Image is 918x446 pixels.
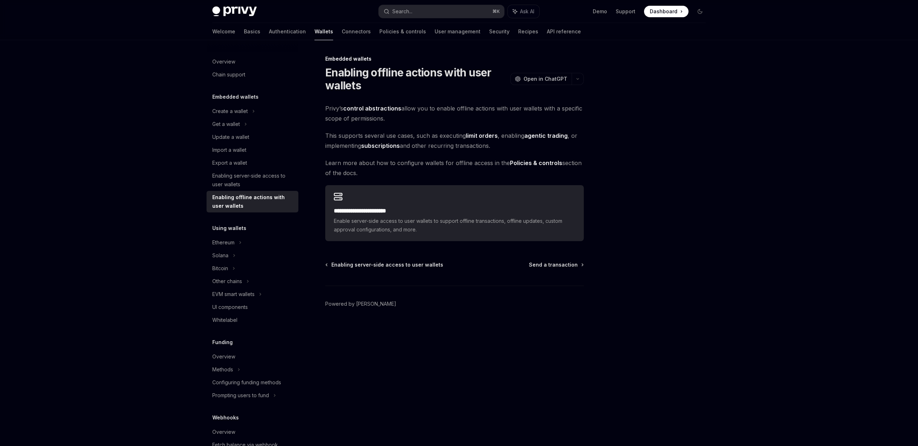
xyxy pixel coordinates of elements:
a: User management [435,23,481,40]
button: Search...⌘K [379,5,504,18]
div: Enabling server-side access to user wallets [212,172,294,189]
a: Dashboard [644,6,688,17]
button: Open in ChatGPT [510,73,572,85]
a: Enabling server-side access to user wallets [207,169,298,191]
h5: Webhooks [212,413,239,422]
strong: Policies & controls [510,159,562,166]
div: Search... [392,7,412,16]
a: Support [616,8,635,15]
div: Solana [212,251,228,260]
div: Ethereum [212,238,235,247]
a: Connectors [342,23,371,40]
div: UI components [212,303,248,311]
a: Enabling server-side access to user wallets [326,261,443,268]
strong: limit orders [466,132,498,139]
span: Dashboard [650,8,677,15]
div: Configuring funding methods [212,378,281,387]
button: Toggle dark mode [694,6,706,17]
a: Security [489,23,510,40]
a: **** **** **** **** ****Enable server-side access to user wallets to support offline transactions... [325,185,584,241]
h1: Enabling offline actions with user wallets [325,66,507,92]
a: Chain support [207,68,298,81]
span: Privy’s allow you to enable offline actions with user wallets with a specific scope of permissions. [325,103,584,123]
span: Enable server-side access to user wallets to support offline transactions, offline updates, custo... [334,217,575,234]
span: Enabling server-side access to user wallets [331,261,443,268]
a: API reference [547,23,581,40]
span: Open in ChatGPT [524,75,567,83]
div: Enabling offline actions with user wallets [212,193,294,210]
div: EVM smart wallets [212,290,255,299]
a: Enabling offline actions with user wallets [207,191,298,212]
a: control abstractions [343,105,401,112]
div: Chain support [212,70,245,79]
div: Import a wallet [212,146,246,154]
h5: Using wallets [212,224,246,233]
strong: agentic trading [524,132,568,139]
div: Embedded wallets [325,55,584,62]
span: ⌘ K [492,9,500,14]
a: Recipes [518,23,538,40]
a: Overview [207,55,298,68]
a: Export a wallet [207,156,298,169]
img: dark logo [212,6,257,17]
div: Other chains [212,277,242,286]
div: Prompting users to fund [212,391,269,400]
a: Whitelabel [207,314,298,327]
a: Basics [244,23,260,40]
a: Import a wallet [207,144,298,156]
a: Overview [207,350,298,363]
a: Welcome [212,23,235,40]
a: Send a transaction [529,261,583,268]
div: Export a wallet [212,159,247,167]
div: Overview [212,428,235,436]
h5: Embedded wallets [212,93,259,101]
button: Ask AI [508,5,539,18]
a: Powered by [PERSON_NAME] [325,300,396,307]
h5: Funding [212,338,233,347]
span: Learn more about how to configure wallets for offline access in the section of the docs. [325,158,584,178]
span: This supports several use cases, such as executing , enabling , or implementing and other recurri... [325,131,584,151]
a: UI components [207,301,298,314]
div: Update a wallet [212,133,249,141]
a: Wallets [314,23,333,40]
span: Ask AI [520,8,534,15]
a: Demo [593,8,607,15]
div: Bitcoin [212,264,228,273]
div: Methods [212,365,233,374]
div: Overview [212,57,235,66]
div: Overview [212,352,235,361]
strong: subscriptions [361,142,400,149]
a: Configuring funding methods [207,376,298,389]
div: Get a wallet [212,120,240,128]
div: Create a wallet [212,107,248,116]
span: Send a transaction [529,261,578,268]
a: Update a wallet [207,131,298,144]
a: Overview [207,426,298,438]
a: Authentication [269,23,306,40]
div: Whitelabel [212,316,237,324]
a: Policies & controls [379,23,426,40]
